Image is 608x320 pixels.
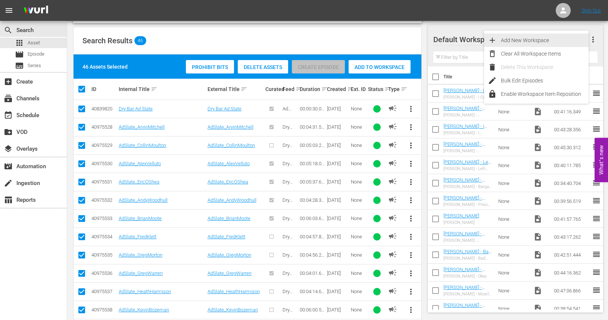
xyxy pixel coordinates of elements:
[582,7,601,13] a: Sign Out
[327,289,349,294] div: [DATE]
[402,191,420,209] button: more_vert
[327,252,349,258] div: [DATE]
[501,87,589,101] div: Enable Workspace Item Reposition
[443,88,487,99] a: [PERSON_NAME] - I Can Get Whiter
[443,302,485,314] a: [PERSON_NAME] - Badgerine
[406,141,415,150] span: more_vert
[91,161,116,166] div: 40975530
[4,77,13,86] span: Create
[300,85,325,94] div: Duration
[300,179,325,185] div: 00:05:37.629
[283,234,297,262] span: Dry Bar Comedy - Ad Slates
[4,26,13,35] span: Search
[119,252,162,258] a: AdSlate_GregMorton
[443,238,492,243] div: [PERSON_NAME] - Shoulda Tried Harder
[327,85,349,94] div: Created
[443,231,488,242] a: [PERSON_NAME] - Shoulda Tried Harder
[551,192,592,210] td: 00:39:56.519
[388,122,397,131] span: AD
[495,103,530,120] td: None
[533,197,542,206] span: Video
[533,232,542,241] span: Video
[300,234,325,239] div: 00:04:57.839
[351,270,366,276] div: None
[292,64,345,70] span: Create Episode
[119,234,156,239] a: AdSlate_FredKlett
[551,120,592,138] td: 00:43:28.356
[443,177,485,188] a: [PERSON_NAME] - Bargain Basement
[296,86,302,92] span: sort
[433,29,591,50] div: Default Workspace
[208,270,252,276] a: AdSlate_GregWarren
[388,177,397,186] span: AD
[300,161,325,166] div: 00:05:18.026
[4,128,13,137] span: VOD
[443,285,485,296] a: [PERSON_NAME] - Mostly Kid Stuff
[208,85,263,94] div: External Title
[388,85,400,94] div: Type
[592,286,601,295] span: reorder
[592,178,601,187] span: reorder
[488,36,497,45] span: add
[443,123,490,135] a: [PERSON_NAME] - I Started Out, as a Baby
[292,62,345,71] span: Can only bulk create episodes with 20 or fewer assets
[283,289,297,317] span: Dry Bar Comedy - Ad Slates
[495,192,530,210] td: None
[402,137,420,154] button: more_vert
[406,305,415,314] span: more_vert
[91,197,116,203] div: 40975532
[406,178,415,186] span: more_vert
[495,264,530,282] td: None
[91,124,116,130] div: 40975528
[495,299,530,317] td: None
[495,246,530,264] td: None
[327,307,349,313] div: [DATE]
[388,159,397,167] span: AD
[402,228,420,246] button: more_vert
[241,86,247,92] span: sort
[495,138,530,156] td: None
[134,36,146,45] span: 46
[283,216,297,244] span: Dry Bar Comedy - Ad Slates
[119,197,168,203] a: AdSlate_AndyWoodhull
[15,38,24,47] span: Asset
[283,270,297,298] span: Dry Bar Comedy - Ad Slates
[351,307,366,313] div: None
[592,196,601,205] span: reorder
[551,299,592,317] td: 00:38:54.541
[388,195,397,204] span: AD
[592,250,601,259] span: reorder
[443,166,492,171] div: [PERSON_NAME] - Left Field
[238,64,288,70] span: Delete Assets
[384,86,391,92] span: sort
[4,6,13,15] span: menu
[406,104,415,113] span: more_vert
[443,202,492,207] div: [PERSON_NAME] - Prison for Wizards
[402,301,420,319] button: more_vert
[208,106,241,112] a: Dry Bar Ad Slate
[119,124,165,130] a: AdSlate_ArvinMitchell
[443,213,479,219] a: [PERSON_NAME]
[4,111,13,120] span: Schedule
[595,138,608,182] button: Open Feedback Widget
[443,292,492,297] div: [PERSON_NAME] - Mostly Kid Stuff
[533,250,542,259] span: Video
[388,286,397,295] span: AD
[283,252,297,280] span: Dry Bar Comedy - Ad Slates
[551,103,592,120] td: 00:41:16.349
[533,268,542,277] span: Video
[351,197,366,203] div: None
[501,47,589,60] div: Clear All Workspace Items
[388,250,397,259] span: AD
[443,274,492,279] div: [PERSON_NAME] - Okay
[208,216,250,221] a: AdSlate_BrianMoote
[443,66,494,87] th: Title
[592,232,601,241] span: reorder
[283,142,297,170] span: Dry Bar Comedy - Ad Slates
[443,256,492,261] div: [PERSON_NAME] - Bad Teacher
[327,106,349,112] div: [DATE]
[119,106,153,112] a: Dry Bar Ad Slate
[443,106,485,117] a: [PERSON_NAME] - Activated
[501,60,589,74] div: Delete This Workspace
[533,125,542,134] span: Video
